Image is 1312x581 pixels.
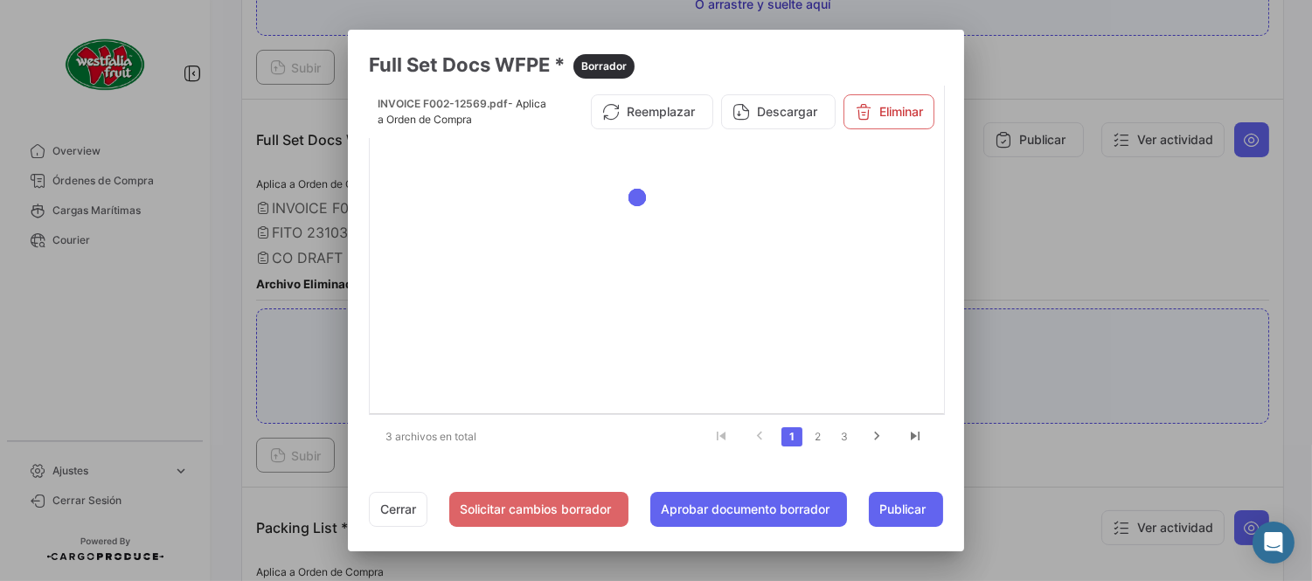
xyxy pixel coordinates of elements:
div: Abrir Intercom Messenger [1253,522,1295,564]
a: go to previous page [743,427,776,446]
button: Cerrar [369,492,427,527]
a: go to next page [860,427,893,446]
span: Borrador [581,59,627,74]
a: 2 [808,427,829,446]
button: Solicitar cambios borrador [449,492,628,527]
a: 3 [834,427,855,446]
li: page 3 [831,422,857,452]
span: INVOICE F002-12569.pdf [378,97,508,110]
button: Reemplazar [591,94,713,129]
li: page 2 [805,422,831,452]
a: go to first page [705,427,738,446]
h3: Full Set Docs WFPE * [369,51,943,79]
button: Publicar [869,492,943,527]
button: Eliminar [843,94,934,129]
a: go to last page [899,427,932,446]
span: Publicar [879,501,926,518]
button: Descargar [721,94,836,129]
button: Aprobar documento borrador [650,492,847,527]
a: 1 [781,427,802,446]
div: 3 archivos en total [369,415,524,459]
li: page 1 [779,422,805,452]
